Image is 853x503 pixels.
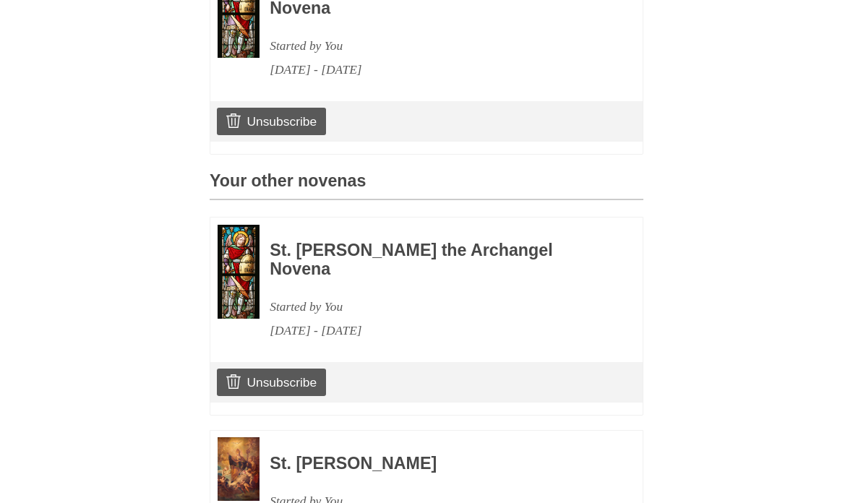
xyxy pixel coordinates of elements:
h3: Your other novenas [210,172,643,200]
a: Unsubscribe [217,108,326,135]
img: Novena image [218,225,260,319]
img: Novena image [218,437,260,501]
h3: St. [PERSON_NAME] the Archangel Novena [270,241,604,278]
div: [DATE] - [DATE] [270,319,604,343]
h3: St. [PERSON_NAME] [270,455,604,473]
a: Unsubscribe [217,369,326,396]
div: Started by You [270,295,604,319]
div: [DATE] - [DATE] [270,58,604,82]
div: Started by You [270,34,604,58]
